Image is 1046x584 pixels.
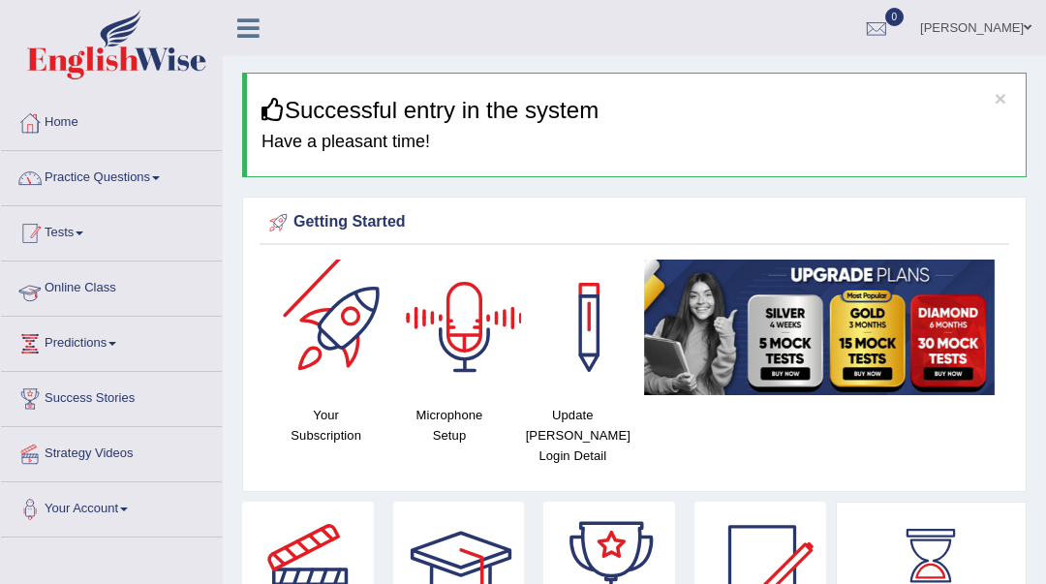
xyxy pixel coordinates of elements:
span: 0 [885,8,905,26]
a: Success Stories [1,372,222,420]
a: Strategy Videos [1,427,222,476]
img: small5.jpg [644,260,995,395]
a: Online Class [1,261,222,310]
a: Practice Questions [1,151,222,200]
div: Getting Started [264,208,1004,237]
a: Predictions [1,317,222,365]
h4: Update [PERSON_NAME] Login Detail [521,405,625,466]
h4: Your Subscription [274,405,378,446]
h4: Microphone Setup [397,405,501,446]
h4: Have a pleasant time! [261,133,1011,152]
a: Home [1,96,222,144]
a: Tests [1,206,222,255]
h3: Successful entry in the system [261,98,1011,123]
a: Your Account [1,482,222,531]
button: × [995,88,1006,108]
